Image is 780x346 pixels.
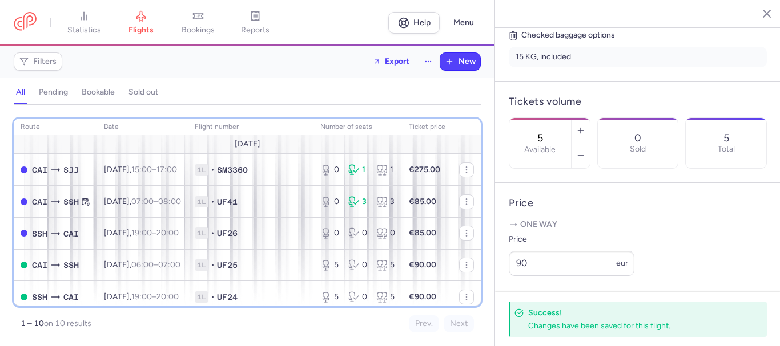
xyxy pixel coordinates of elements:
[131,292,152,302] time: 19:00
[170,10,227,35] a: bookings
[55,10,112,35] a: statistics
[195,291,208,303] span: 1L
[32,227,47,240] span: SSH
[131,165,177,174] span: –
[313,119,402,136] th: number of seats
[104,165,177,174] span: [DATE],
[409,260,436,270] strong: €90.00
[348,259,367,271] div: 0
[131,197,154,206] time: 07:00
[63,291,79,303] span: CAI
[21,319,44,328] strong: 1 – 10
[348,291,367,303] div: 0
[195,164,208,176] span: 1L
[211,196,215,207] span: •
[104,197,181,206] span: [DATE],
[459,57,476,66] span: New
[104,260,180,270] span: [DATE],
[409,292,436,302] strong: €90.00
[131,228,152,238] time: 19:00
[388,12,440,34] a: Help
[320,259,339,271] div: 5
[195,196,208,207] span: 1L
[509,219,767,230] p: One way
[376,259,395,271] div: 5
[16,87,25,97] h4: all
[131,165,152,174] time: 15:00
[63,259,79,271] span: SSH
[509,47,767,67] li: 15 KG, included
[509,29,767,42] h5: Checked baggage options
[376,291,395,303] div: 5
[188,119,313,136] th: Flight number
[509,197,767,210] h4: Price
[630,145,646,154] p: Sold
[97,119,188,136] th: date
[44,319,91,328] span: on 10 results
[128,25,154,35] span: flights
[217,259,238,271] span: UF25
[320,227,339,239] div: 0
[320,291,339,303] div: 5
[348,227,367,239] div: 0
[131,228,179,238] span: –
[528,307,742,318] h4: Success!
[348,196,367,207] div: 3
[14,12,37,33] a: CitizenPlane red outlined logo
[440,53,480,70] button: New
[217,291,238,303] span: UF24
[217,227,238,239] span: UF26
[413,18,431,27] span: Help
[409,315,439,332] button: Prev.
[104,292,179,302] span: [DATE],
[63,164,79,176] span: SJJ
[195,259,208,271] span: 1L
[402,119,452,136] th: Ticket price
[409,228,436,238] strong: €85.00
[509,233,634,246] label: Price
[616,258,628,268] span: eur
[158,260,180,270] time: 07:00
[217,164,248,176] span: SM3360
[227,10,284,35] a: reports
[376,164,395,176] div: 1
[131,260,154,270] time: 06:00
[365,52,417,71] button: Export
[182,25,215,35] span: bookings
[63,227,79,240] span: CAI
[156,292,179,302] time: 20:00
[32,196,47,208] span: CAI
[409,197,436,206] strong: €85.00
[409,165,440,174] strong: €275.00
[131,197,181,206] span: –
[509,95,767,108] h4: Tickets volume
[211,259,215,271] span: •
[82,87,115,97] h4: bookable
[33,57,57,66] span: Filters
[67,25,101,35] span: statistics
[217,196,238,207] span: UF41
[112,10,170,35] a: flights
[39,87,68,97] h4: pending
[320,164,339,176] div: 0
[131,292,179,302] span: –
[348,164,367,176] div: 1
[14,119,97,136] th: route
[158,197,181,206] time: 08:00
[320,196,339,207] div: 0
[211,164,215,176] span: •
[528,320,742,331] div: Changes have been saved for this flight.
[385,57,409,66] span: Export
[376,196,395,207] div: 3
[447,12,481,34] button: Menu
[241,25,270,35] span: reports
[14,53,62,70] button: Filters
[104,228,179,238] span: [DATE],
[32,259,47,271] span: CAI
[131,260,180,270] span: –
[723,132,729,144] p: 5
[444,315,474,332] button: Next
[211,291,215,303] span: •
[634,132,641,144] p: 0
[195,227,208,239] span: 1L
